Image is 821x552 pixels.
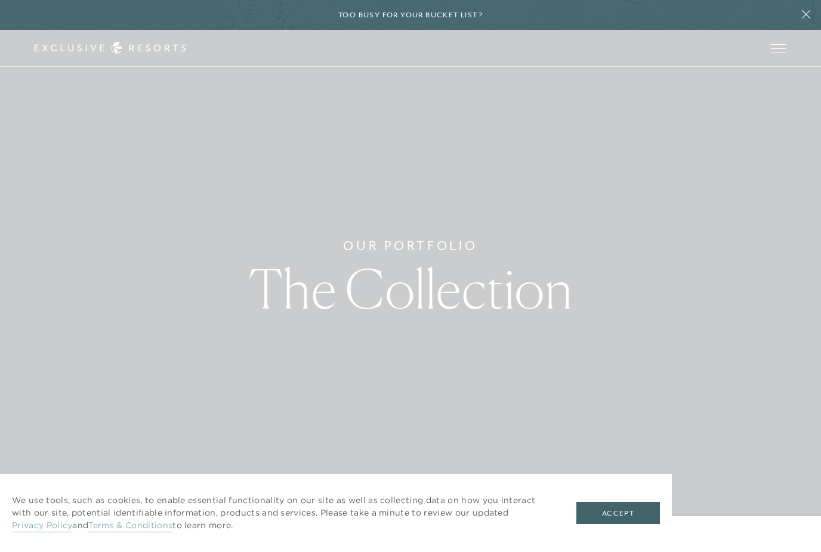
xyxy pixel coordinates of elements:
a: Terms & Conditions [88,520,172,532]
h1: The Collection [249,262,573,316]
h6: Our Portfolio [343,236,477,255]
h6: Too busy for your bucket list? [338,10,483,21]
p: We use tools, such as cookies, to enable essential functionality on our site as well as collectin... [12,494,553,532]
a: Privacy Policy [12,520,72,532]
button: Open navigation [771,44,786,53]
button: Accept [576,502,660,525]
